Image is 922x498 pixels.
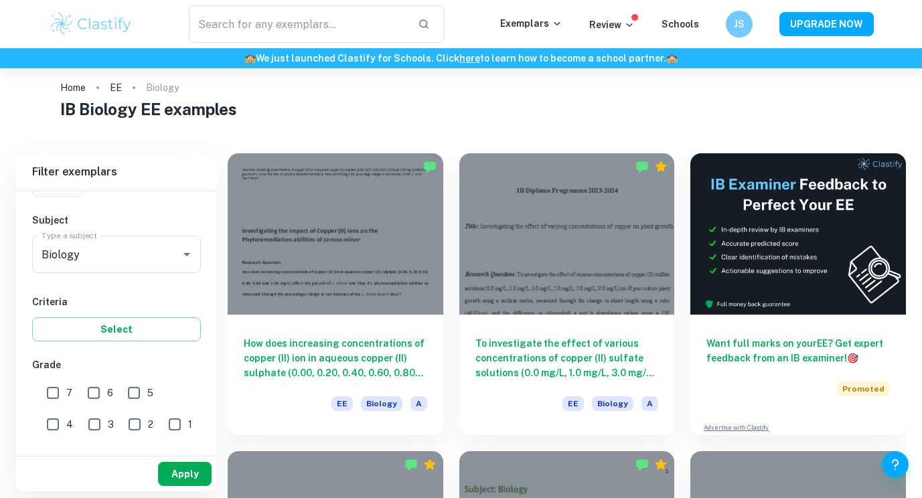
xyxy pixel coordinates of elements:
[42,230,97,241] label: Type a subject
[32,213,201,228] h6: Subject
[592,396,633,411] span: Biology
[107,386,113,400] span: 6
[146,80,179,95] p: Biology
[228,153,443,435] a: How does increasing concentrations of copper (II) ion in aqueous copper (II) sulphate (0.00, 0.20...
[731,17,747,31] h6: JS
[60,78,86,97] a: Home
[49,11,134,37] img: Clastify logo
[331,396,353,411] span: EE
[3,51,919,66] h6: We just launched Clastify for Schools. Click to learn how to become a school partner.
[779,12,874,36] button: UPGRADE NOW
[32,357,201,372] h6: Grade
[690,153,906,315] img: Thumbnail
[108,417,114,432] span: 3
[189,5,408,43] input: Search for any exemplars...
[244,53,256,64] span: 🏫
[666,53,678,64] span: 🏫
[66,417,73,432] span: 4
[847,353,858,363] span: 🎯
[500,16,562,31] p: Exemplars
[16,153,217,191] h6: Filter exemplars
[32,295,201,309] h6: Criteria
[158,462,212,486] button: Apply
[475,336,659,380] h6: To investigate the effect of various concentrations of copper (II) sulfate solutions (0.0 mg/L, 1...
[837,382,890,396] span: Promoted
[148,417,153,432] span: 2
[177,245,196,264] button: Open
[654,458,668,471] div: Premium
[706,336,890,365] h6: Want full marks on your EE ? Get expert feedback from an IB examiner!
[459,153,675,435] a: To investigate the effect of various concentrations of copper (II) sulfate solutions (0.0 mg/L, 1...
[361,396,402,411] span: Biology
[635,458,649,471] img: Marked
[32,317,201,341] button: Select
[404,458,418,471] img: Marked
[726,11,753,37] button: JS
[690,153,906,435] a: Want full marks on yourEE? Get expert feedback from an IB examiner!PromotedAdvertise with Clastify
[654,160,668,173] div: Premium
[66,386,72,400] span: 7
[244,336,427,380] h6: How does increasing concentrations of copper (II) ion in aqueous copper (II) sulphate (0.00, 0.20...
[188,417,192,432] span: 1
[147,386,153,400] span: 5
[423,160,437,173] img: Marked
[704,423,769,432] a: Advertise with Clastify
[110,78,122,97] a: EE
[423,458,437,471] div: Premium
[641,396,658,411] span: A
[882,451,909,478] button: Help and Feedback
[459,53,480,64] a: here
[410,396,427,411] span: A
[662,19,699,29] a: Schools
[562,396,584,411] span: EE
[635,160,649,173] img: Marked
[60,97,861,121] h1: IB Biology EE examples
[589,17,635,32] p: Review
